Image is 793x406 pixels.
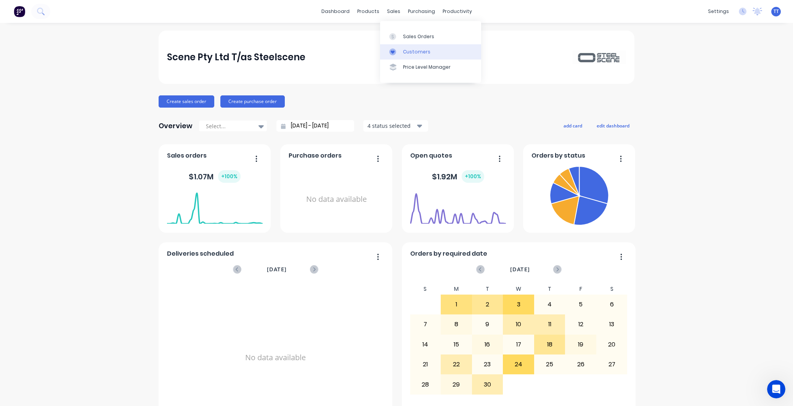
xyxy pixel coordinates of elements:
button: 4 status selected [363,120,428,132]
span: Sales orders [167,151,207,160]
div: Overview [159,118,193,134]
div: 7 [410,315,441,334]
div: 13 [597,315,627,334]
div: S [596,284,628,295]
div: Scene Pty Ltd T/as Steelscene [167,50,305,65]
div: 14 [410,335,441,354]
div: 10 [503,315,534,334]
div: sales [383,6,404,17]
a: dashboard [318,6,353,17]
div: Customers [403,48,430,55]
div: 18 [535,335,565,354]
span: Deliveries scheduled [167,249,234,258]
button: Create purchase order [220,95,285,108]
div: No data available [289,163,384,235]
div: 17 [503,335,534,354]
div: 9 [472,315,503,334]
div: products [353,6,383,17]
div: W [503,284,534,295]
div: 24 [503,355,534,374]
div: M [441,284,472,295]
div: Price Level Manager [403,64,451,71]
div: 8 [441,315,472,334]
div: 28 [410,375,441,394]
iframe: Intercom live chat [767,380,785,398]
div: 15 [441,335,472,354]
div: $ 1.92M [432,170,484,183]
div: $ 1.07M [189,170,241,183]
div: S [410,284,441,295]
div: 4 status selected [368,122,416,130]
div: 1 [441,295,472,314]
div: 23 [472,355,503,374]
div: F [565,284,596,295]
div: productivity [439,6,476,17]
div: 3 [503,295,534,314]
div: T [472,284,503,295]
div: 5 [565,295,596,314]
span: TT [774,8,779,15]
div: 16 [472,335,503,354]
div: 25 [535,355,565,374]
div: T [534,284,565,295]
span: Orders by required date [410,249,487,258]
div: 6 [597,295,627,314]
span: Orders by status [531,151,585,160]
div: 26 [565,355,596,374]
div: 12 [565,315,596,334]
a: Sales Orders [380,29,481,44]
img: Scene Pty Ltd T/as Steelscene [573,50,626,64]
div: 30 [472,375,503,394]
div: 27 [597,355,627,374]
a: Price Level Manager [380,60,481,75]
span: Open quotes [410,151,452,160]
span: [DATE] [510,265,530,274]
button: Create sales order [159,95,214,108]
div: 19 [565,335,596,354]
span: [DATE] [267,265,287,274]
div: + 100 % [462,170,484,183]
div: 21 [410,355,441,374]
button: edit dashboard [592,121,634,130]
div: settings [704,6,733,17]
img: Factory [14,6,25,17]
div: 29 [441,375,472,394]
a: Customers [380,44,481,60]
div: 11 [535,315,565,334]
button: add card [559,121,587,130]
div: 2 [472,295,503,314]
div: 20 [597,335,627,354]
div: Sales Orders [403,33,434,40]
div: + 100 % [218,170,241,183]
div: 4 [535,295,565,314]
span: Purchase orders [289,151,342,160]
div: 22 [441,355,472,374]
div: purchasing [404,6,439,17]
